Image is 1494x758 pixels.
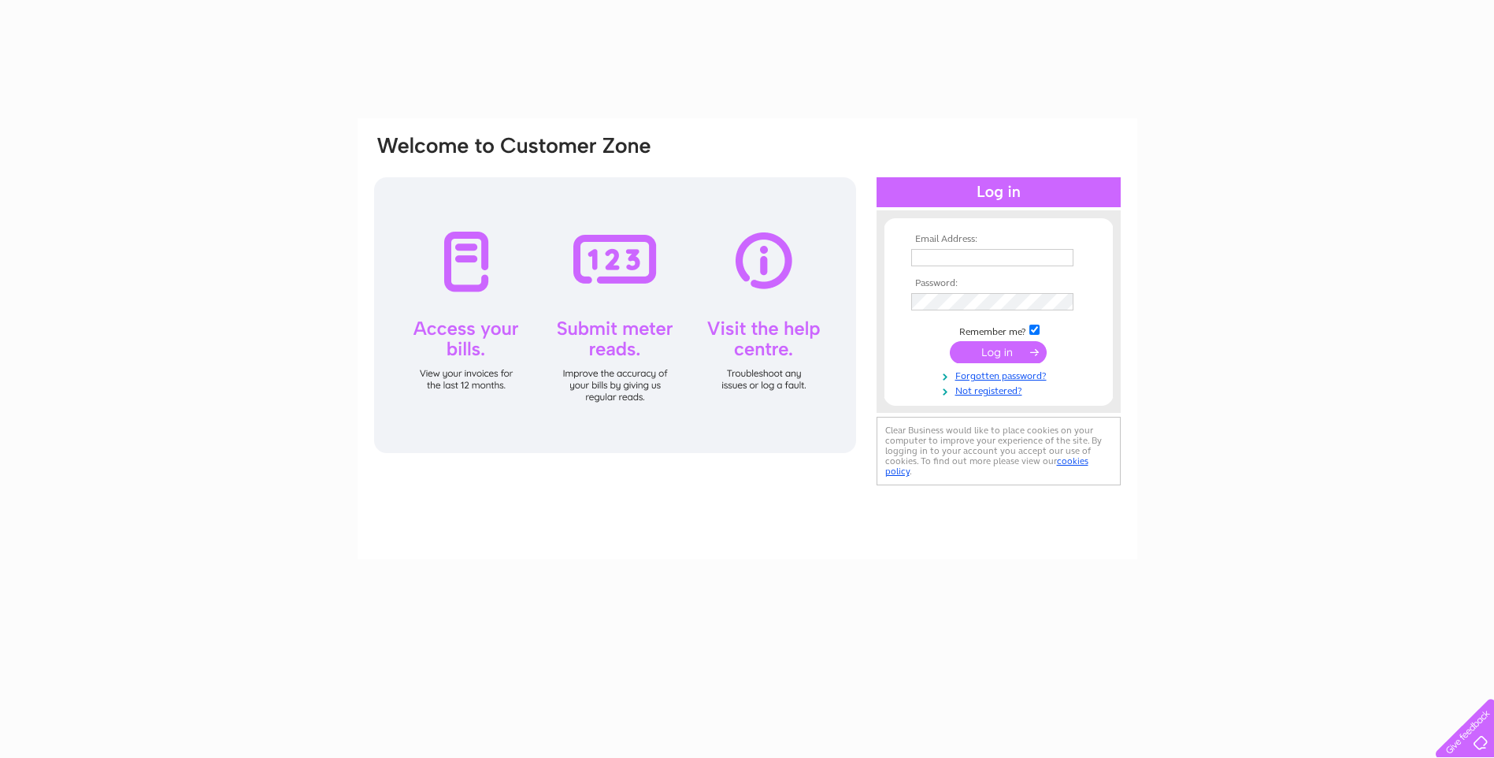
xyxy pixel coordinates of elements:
[907,278,1090,289] th: Password:
[950,341,1047,363] input: Submit
[885,455,1088,477] a: cookies policy
[907,234,1090,245] th: Email Address:
[911,382,1090,397] a: Not registered?
[877,417,1121,485] div: Clear Business would like to place cookies on your computer to improve your experience of the sit...
[911,367,1090,382] a: Forgotten password?
[907,322,1090,338] td: Remember me?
